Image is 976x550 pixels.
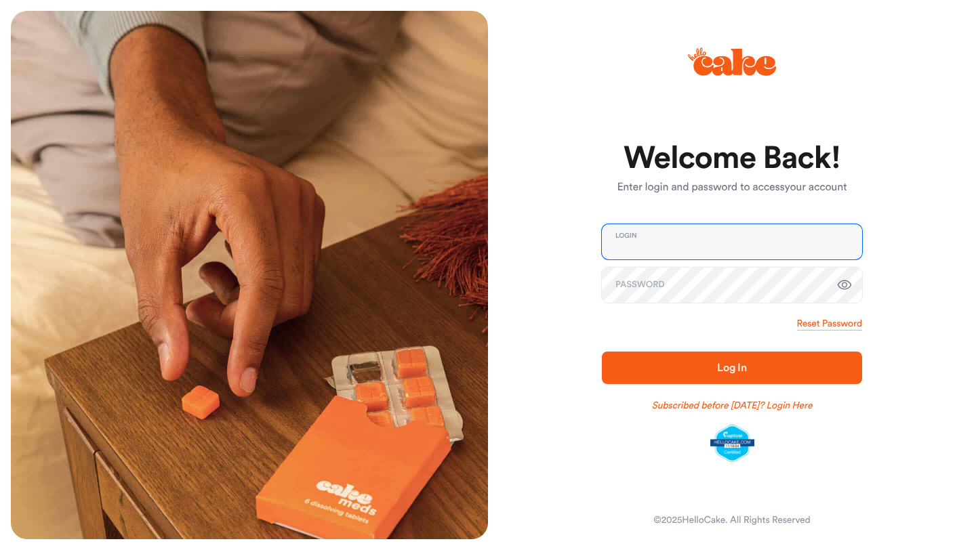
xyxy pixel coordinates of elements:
p: Enter login and password to access your account [602,179,862,196]
h1: Welcome Back! [602,142,862,175]
img: legit-script-certified.png [710,425,754,463]
a: Subscribed before [DATE]? Login Here [652,399,813,412]
div: © 2025 HelloCake. All Rights Reserved [653,513,810,527]
a: Reset Password [797,317,862,331]
button: Log In [602,352,862,384]
span: Log In [717,362,747,373]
